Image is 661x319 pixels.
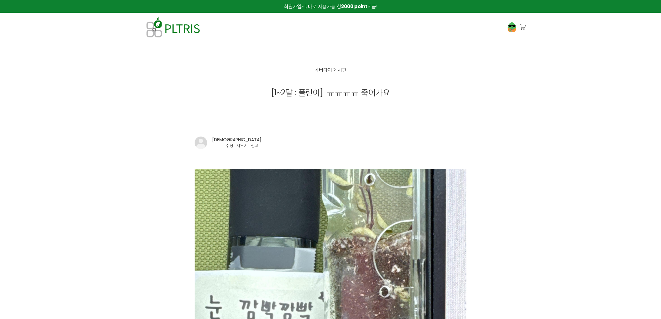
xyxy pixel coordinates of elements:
a: [1~2달 : 플린이] [271,87,326,98]
h1: ㅠㅠㅠㅠ 죽어가요 [190,86,471,99]
strong: 2000 point [341,3,367,10]
span: 회원가입시, 바로 사용가능 한 지급! [284,3,377,10]
img: 프로필 이미지 [506,22,517,33]
div: [DEMOGRAPHIC_DATA] [212,137,261,143]
a: 신고 [251,142,258,148]
a: 지우기 [236,142,248,148]
a: 네버다이 게시판 [315,66,346,80]
a: 수정 [226,142,233,148]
